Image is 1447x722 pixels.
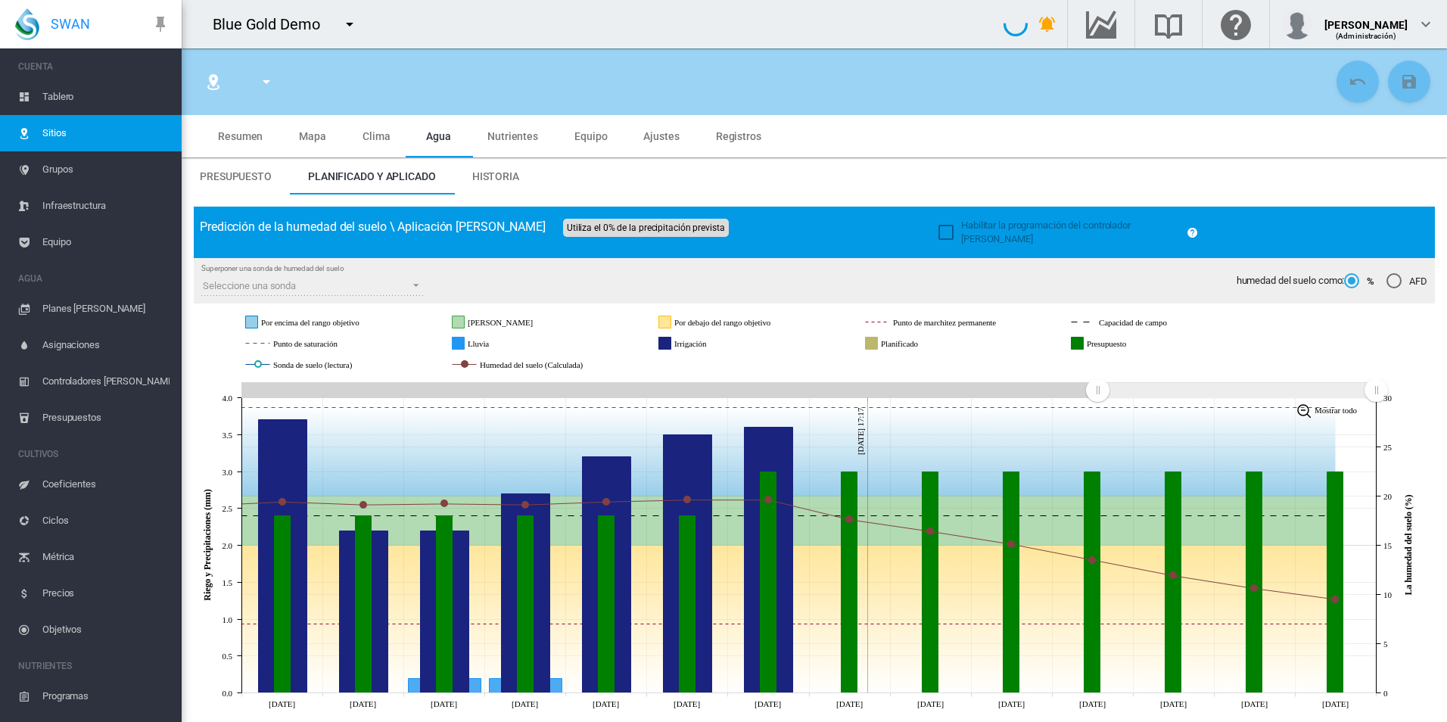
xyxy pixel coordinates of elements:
[201,274,425,296] md-select: Superponer una sonda de humedad del suelo: Seleccione una sonda
[42,400,170,436] span: Presupuestos
[222,689,233,698] tspan: 0.0
[1004,472,1019,693] g: Presupuesto Thu 04 Sep, 2025 3
[18,442,170,466] span: CULTIVOS
[222,652,233,661] tspan: 0.5
[593,699,619,708] tspan: [DATE]
[938,219,1181,246] md-checkbox: Habilitar la programación del controlador de riego
[42,224,170,260] span: Equipo
[350,699,376,708] tspan: [DATE]
[1160,699,1187,708] tspan: [DATE]
[151,15,170,33] md-icon: icon-pin
[341,15,359,33] md-icon: icon-menu-down
[246,316,426,329] g: Por encima del rango objetivo
[1084,377,1111,403] g: Zoom chart using cursor arrows
[259,420,307,693] g: Irrigación Tue 26 Aug, 2025 3.7
[1315,406,1358,415] tspan: Mostrar todo
[42,503,170,539] span: Ciclos
[836,699,863,708] tspan: [DATE]
[866,337,967,350] g: Planificado
[340,531,388,693] g: Irrigación Wed 27 Aug, 2025 2.2
[574,130,607,142] span: Equipo
[335,9,365,39] button: icon-menu-down
[1165,472,1181,693] g: Presupuesto Sat 06 Sep, 2025 3
[441,500,447,506] circle: Humedad del suelo (Calculada) Thu 28 Aug, 2025 19.2
[18,266,170,291] span: AGUA
[431,699,457,708] tspan: [DATE]
[1097,383,1376,398] rect: Zoom chart using cursor arrows
[755,699,781,708] tspan: [DATE]
[42,291,170,327] span: Planes [PERSON_NAME]
[1083,15,1119,33] md-icon: Ir al Centro de Datos
[1282,9,1312,39] img: profile.jpg
[998,699,1025,708] tspan: [DATE]
[1336,32,1396,40] span: (Administración)
[1383,394,1392,403] tspan: 30
[42,575,170,612] span: Precios
[502,494,550,693] g: Irrigación Fri 29 Aug, 2025 2.7
[472,170,519,182] span: Historia
[257,73,275,91] md-icon: icon-menu-down
[275,516,291,693] g: Presupuesto Tue 26 Aug, 2025 2.4
[603,499,609,505] circle: Humedad del suelo (Calculada) Sat 30 Aug, 2025 19.4
[1349,73,1367,91] md-icon: icon-undo
[15,8,39,40] img: SWAN-Landscape-Logo-Colour-drop.png
[218,130,263,142] span: Resumen
[716,130,761,142] span: Registros
[1237,274,1345,288] span: humedad del suelo como:
[659,337,756,350] g: Irrigación
[51,14,90,33] span: SWAN
[42,115,170,151] span: Sitios
[917,699,944,708] tspan: [DATE]
[42,188,170,224] span: Infraestructura
[1322,699,1349,708] tspan: [DATE]
[1038,15,1056,33] md-icon: icon-bell-ring
[42,466,170,503] span: Coeficientes
[222,394,233,403] tspan: 4.0
[200,219,546,234] span: Predicción de la humedad del suelo \ Aplicación [PERSON_NAME]
[1241,699,1268,708] tspan: [DATE]
[198,67,229,97] button: Haga clic para ir a la lista de sitios
[426,130,451,142] span: Agua
[846,516,852,522] circle: Humedad del suelo (Calculada) Tue 02 Sep, 2025 17.6
[42,539,170,575] span: Métrica
[1383,640,1388,649] tspan: 5
[1008,541,1014,547] circle: Humedad del suelo (Calculada) Thu 04 Sep, 2025 15.1
[1332,596,1338,602] circle: Humedad del suelo (Calculada) Mon 08 Sep, 2025 9.5
[1251,585,1257,591] circle: Humedad del suelo (Calculada) Sun 07 Sep, 2025 10.6
[761,472,776,693] g: Presupuesto Mon 01 Sep, 2025 3
[42,79,170,115] span: Tablero
[251,67,282,97] button: icon-menu-down
[1072,337,1180,350] g: Presupuesto
[866,316,1068,329] g: Punto de marchitez permanente
[299,130,326,142] span: Mapa
[1388,61,1430,103] button: Guardar cambios
[512,699,538,708] tspan: [DATE]
[518,516,534,693] g: Presupuesto Fri 29 Aug, 2025 2.4
[1324,11,1408,26] div: [PERSON_NAME]
[409,679,481,693] g: Lluvia Thu 28 Aug, 2025 0.2
[1383,492,1392,501] tspan: 20
[1246,472,1262,693] g: Presupuesto Sun 07 Sep, 2025 3
[1072,316,1227,329] g: Capacidad de campo
[927,528,933,534] circle: Humedad del suelo (Calculada) Wed 03 Sep, 2025 16.4
[1327,472,1343,693] g: Presupuesto Mon 08 Sep, 2025 3
[961,219,1131,244] span: Habilitar la programación del controlador [PERSON_NAME]
[1150,15,1187,33] md-icon: Buscar en la base de conocimientos
[42,678,170,714] span: Programas
[42,151,170,188] span: Grupos
[222,578,233,587] tspan: 1.5
[923,472,938,693] g: Presupuesto Wed 03 Sep, 2025 3
[453,337,534,350] g: Lluvia
[487,130,538,142] span: Nutrientes
[1084,472,1100,693] g: Presupuesto Fri 05 Sep, 2025 3
[765,496,771,503] circle: Humedad del suelo (Calculada) Mon 01 Sep, 2025 19.6
[643,130,679,142] span: Ajustes
[684,496,690,503] circle: Humedad del suelo (Calculada) Sun 31 Aug, 2025 19.6
[222,541,233,550] tspan: 2.0
[1383,541,1392,550] tspan: 15
[246,337,397,350] g: Punto de saturación
[1383,443,1392,452] tspan: 25
[856,408,865,456] tspan: [DATE] 17:17
[583,457,631,693] g: Irrigación Sat 30 Aug, 2025 3.2
[42,363,170,400] span: Controladores [PERSON_NAME]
